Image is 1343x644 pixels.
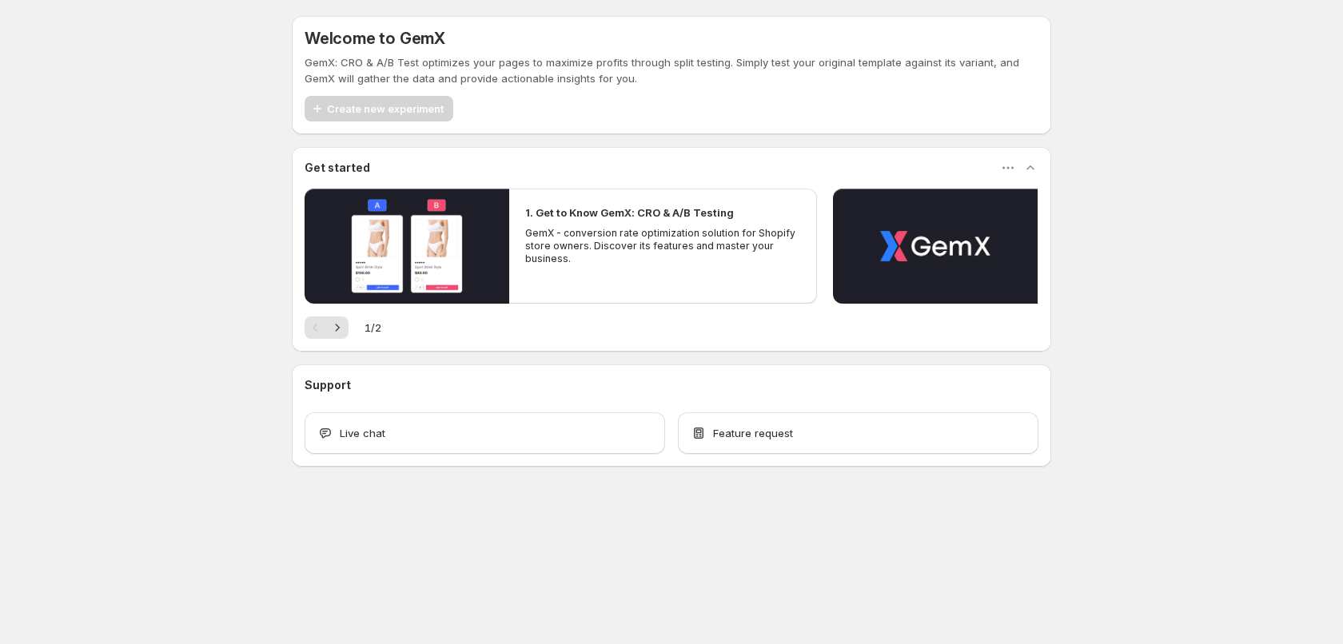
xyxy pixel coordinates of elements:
h3: Support [305,377,351,393]
button: Next [326,316,349,339]
span: Live chat [340,425,385,441]
span: 1 / 2 [365,320,381,336]
button: Play video [833,189,1038,304]
p: GemX - conversion rate optimization solution for Shopify store owners. Discover its features and ... [525,227,800,265]
span: Feature request [713,425,793,441]
h5: Welcome to GemX [305,29,445,48]
h2: 1. Get to Know GemX: CRO & A/B Testing [525,205,734,221]
button: Play video [305,189,509,304]
nav: Pagination [305,316,349,339]
h3: Get started [305,160,370,176]
p: GemX: CRO & A/B Test optimizes your pages to maximize profits through split testing. Simply test ... [305,54,1038,86]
